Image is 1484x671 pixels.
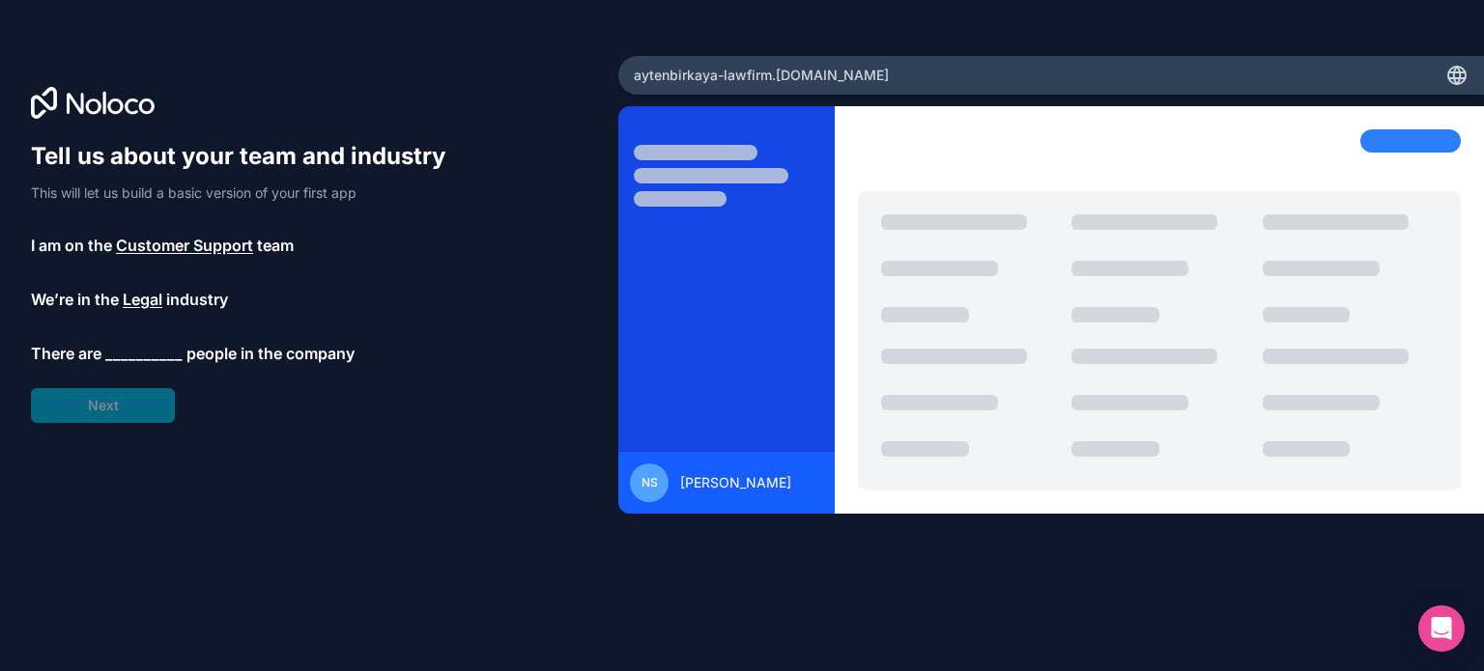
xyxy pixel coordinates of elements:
span: people in the company [186,342,355,365]
span: NS [642,475,658,490]
span: industry [166,288,228,311]
span: We’re in the [31,288,119,311]
p: This will let us build a basic version of your first app [31,183,464,203]
h1: Tell us about your team and industry [31,141,464,172]
div: Open Intercom Messenger [1418,605,1465,652]
span: There are [31,342,101,365]
span: team [257,234,294,257]
span: I am on the [31,234,112,257]
span: [PERSON_NAME] [680,473,791,492]
span: __________ [105,342,183,365]
span: Customer Support [116,234,253,257]
span: aytenbirkaya-lawfirm .[DOMAIN_NAME] [634,66,889,85]
span: Legal [123,288,162,311]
